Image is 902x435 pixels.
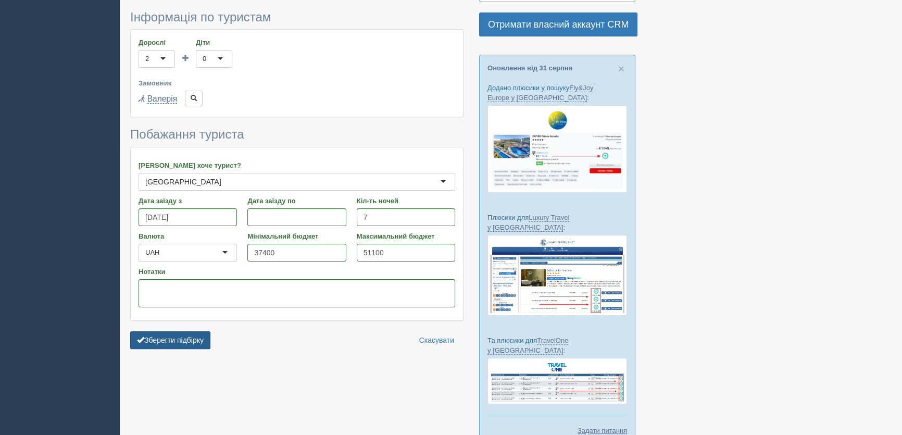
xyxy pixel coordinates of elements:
[130,127,244,141] span: Побажання туриста
[139,160,455,170] label: [PERSON_NAME] хоче турист?
[139,38,175,47] label: Дорослі
[357,196,455,206] label: Кіл-ть ночей
[487,105,627,193] img: fly-joy-de-proposal-crm-for-travel-agency.png
[130,10,463,24] h3: Інформація по туристам
[139,78,455,88] label: Замовник
[487,64,572,72] a: Оновлення від 31 серпня
[618,63,624,74] button: Close
[145,177,221,187] div: [GEOGRAPHIC_DATA]
[487,84,593,102] a: Fly&Joy Europe у [GEOGRAPHIC_DATA]
[203,54,206,64] div: 0
[487,83,627,103] p: Додано плюсики у пошуку :
[145,247,159,258] div: UAH
[618,63,624,74] span: ×
[145,54,149,64] div: 2
[139,267,455,277] label: Нотатки
[357,231,455,241] label: Максимальний бюджет
[487,358,627,404] img: travel-one-%D0%BF%D1%96%D0%B4%D0%B1%D1%96%D1%80%D0%BA%D0%B0-%D1%81%D1%80%D0%BC-%D0%B4%D0%BB%D1%8F...
[487,214,569,232] a: Luxury Travel у [GEOGRAPHIC_DATA]
[487,335,627,355] p: Та плюсики для :
[487,337,568,355] a: TravelOne у [GEOGRAPHIC_DATA]
[247,196,346,206] label: Дата заїзду по
[139,231,237,241] label: Валюта
[147,94,177,104] a: Валерія
[196,38,232,47] label: Діти
[487,235,627,315] img: luxury-travel-%D0%BF%D0%BE%D0%B4%D0%B1%D0%BE%D1%80%D0%BA%D0%B0-%D1%81%D1%80%D0%BC-%D0%B4%D0%BB%D1...
[130,331,210,349] button: Зберегти підбірку
[487,213,627,232] p: Плюсики для :
[247,231,346,241] label: Мінімальний бюджет
[479,13,637,36] a: Отримати власний аккаунт CRM
[139,196,237,206] label: Дата заїзду з
[357,208,455,226] input: 7-10 або 7,10,14
[412,331,461,349] a: Скасувати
